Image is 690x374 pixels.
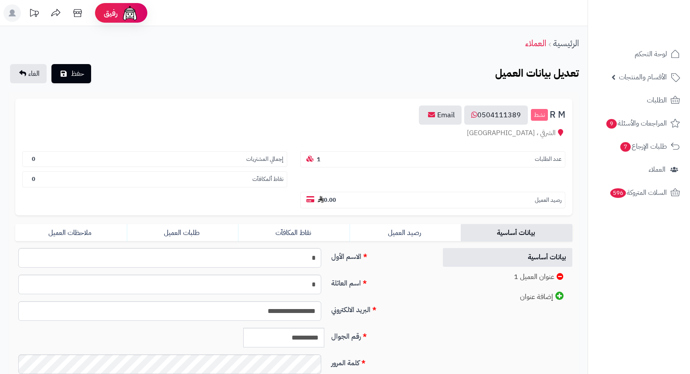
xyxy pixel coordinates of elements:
[495,65,579,81] b: تعديل بيانات العميل
[328,248,433,262] label: الاسم الأول
[328,301,433,315] label: البريد الالكتروني
[71,68,84,79] span: حفظ
[593,136,685,157] a: طلبات الإرجاع7
[610,188,626,198] span: 596
[593,159,685,180] a: العملاء
[328,354,433,368] label: كلمة المرور
[121,4,139,22] img: ai-face.png
[635,48,667,60] span: لوحة التحكم
[350,224,461,241] a: رصيد العميل
[631,22,682,40] img: logo-2.png
[464,105,528,125] a: 0504111389
[593,44,685,65] a: لوحة التحكم
[252,175,283,184] small: نقاط ألمكافآت
[246,155,283,163] small: إجمالي المشتريات
[550,110,565,120] span: R M
[23,4,45,24] a: تحديثات المنصة
[619,71,667,83] span: الأقسام والمنتجات
[32,155,35,163] b: 0
[22,128,565,138] div: الشرقي ، [GEOGRAPHIC_DATA]
[647,94,667,106] span: الطلبات
[620,142,631,152] span: 7
[535,155,561,163] small: عدد الطلبات
[593,113,685,134] a: المراجعات والأسئلة9
[525,37,546,50] a: العملاء
[553,37,579,50] a: الرئيسية
[51,64,91,83] button: حفظ
[531,109,548,121] small: نشط
[328,328,433,342] label: رقم الجوال
[649,163,666,176] span: العملاء
[593,90,685,111] a: الطلبات
[10,64,47,83] a: الغاء
[443,287,572,306] a: إضافة عنوان
[609,187,667,199] span: السلات المتروكة
[606,119,617,129] span: 9
[461,224,572,241] a: بيانات أساسية
[443,268,572,286] a: عنوان العميل 1
[535,196,561,204] small: رصيد العميل
[619,140,667,153] span: طلبات الإرجاع
[104,8,118,18] span: رفيق
[328,275,433,289] label: اسم العائلة
[28,68,40,79] span: الغاء
[593,182,685,203] a: السلات المتروكة596
[605,117,667,129] span: المراجعات والأسئلة
[32,175,35,183] b: 0
[127,224,238,241] a: طلبات العميل
[419,105,462,125] a: Email
[318,196,336,204] b: 0.00
[317,155,320,163] b: 1
[238,224,350,241] a: نقاط المكافآت
[15,224,127,241] a: ملاحظات العميل
[443,248,572,267] a: بيانات أساسية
